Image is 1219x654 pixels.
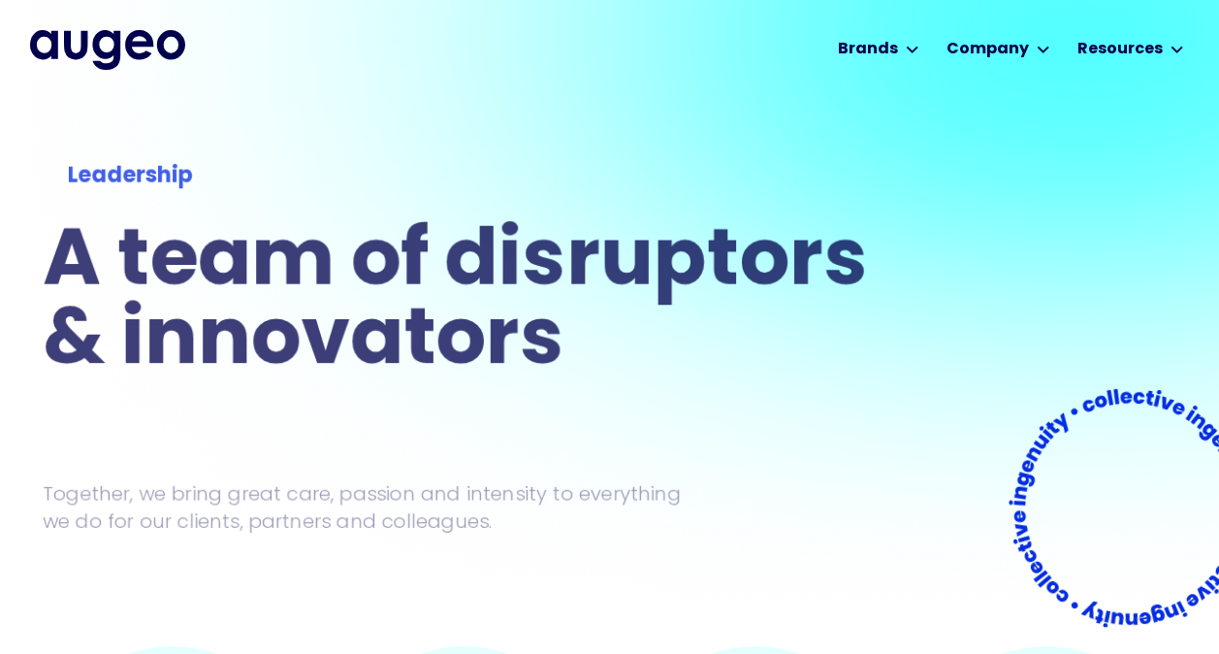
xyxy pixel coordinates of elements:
[946,38,1029,61] div: Company
[43,480,710,535] p: Together, we bring great care, passion and intensity to everything we do for our clients, partner...
[1077,38,1163,61] div: Resources
[30,30,185,69] a: home
[67,160,854,193] div: Leadership
[43,225,881,382] h1: A team of disruptors & innovators
[30,30,185,69] img: Augeo's full logo in midnight blue.
[838,38,898,61] div: Brands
